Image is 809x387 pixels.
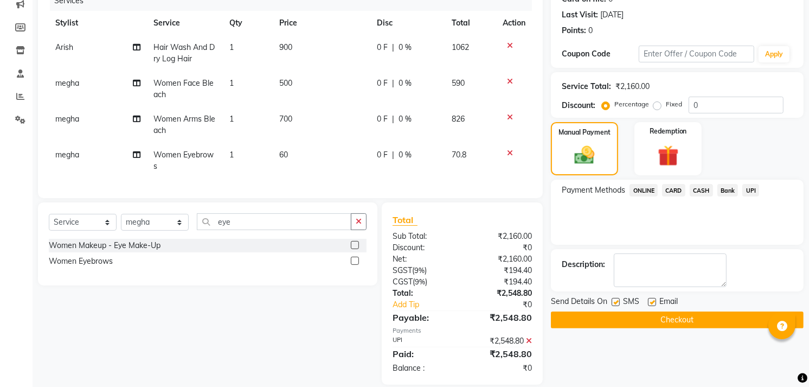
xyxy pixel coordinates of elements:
span: 1062 [452,42,469,52]
span: 1 [229,42,234,52]
span: SMS [623,296,639,309]
span: 9% [414,266,425,275]
span: Email [659,296,678,309]
th: Action [496,11,532,35]
div: Sub Total: [384,231,463,242]
label: Manual Payment [558,128,611,137]
div: ₹2,548.80 [463,335,541,347]
div: Women Eyebrows [49,256,113,267]
span: CASH [690,184,713,196]
span: UPI [742,184,759,196]
img: _gift.svg [651,143,685,169]
div: [DATE] [600,9,624,21]
span: Arish [55,42,73,52]
div: ₹194.40 [463,265,541,276]
div: 0 [588,25,593,36]
span: 0 F [377,113,388,125]
div: Description: [562,259,605,270]
div: Total: [384,288,463,299]
span: 590 [452,78,465,88]
th: Price [273,11,370,35]
input: Enter Offer / Coupon Code [639,46,754,62]
div: Balance : [384,363,463,374]
span: | [392,78,394,89]
span: megha [55,78,79,88]
img: _cash.svg [568,144,601,167]
span: 0 % [399,149,412,161]
span: Women Arms Bleach [153,114,215,135]
span: Hair Wash And Dry Log Hair [153,42,215,64]
button: Checkout [551,312,804,328]
div: ₹2,548.80 [463,347,541,360]
span: 70.8 [452,150,466,160]
div: Paid: [384,347,463,360]
span: SGST [393,265,412,275]
div: Payable: [384,311,463,324]
div: ₹2,160.00 [615,81,650,92]
div: ₹2,548.80 [463,288,541,299]
label: Fixed [666,99,682,109]
span: 500 [279,78,292,88]
button: Apply [759,46,789,62]
span: | [392,149,394,161]
label: Redemption [650,126,687,136]
th: Service [147,11,222,35]
div: Net: [384,253,463,265]
th: Qty [223,11,273,35]
div: ₹2,548.80 [463,311,541,324]
th: Disc [370,11,445,35]
span: CARD [662,184,685,196]
div: Women Makeup - Eye Make-Up [49,240,160,251]
span: 0 % [399,42,412,53]
div: Payments [393,326,532,335]
input: Search or Scan [197,213,351,230]
a: Add Tip [384,299,476,310]
div: ( ) [384,276,463,288]
span: 9% [415,277,425,286]
span: 1 [229,78,234,88]
span: Women Eyebrows [153,150,214,171]
div: Discount: [562,100,595,111]
span: 0 F [377,42,388,53]
div: ₹0 [463,242,541,253]
div: ₹2,160.00 [463,253,541,265]
th: Total [445,11,496,35]
span: 60 [279,150,288,160]
th: Stylist [49,11,147,35]
div: ₹0 [476,299,541,310]
div: Service Total: [562,81,611,92]
span: 0 % [399,113,412,125]
span: 0 % [399,78,412,89]
div: ₹194.40 [463,276,541,288]
label: Percentage [614,99,649,109]
div: Last Visit: [562,9,598,21]
span: 0 F [377,78,388,89]
span: 0 F [377,149,388,161]
div: ( ) [384,265,463,276]
div: UPI [384,335,463,347]
span: Total [393,214,418,226]
div: Points: [562,25,586,36]
div: Discount: [384,242,463,253]
span: megha [55,150,79,160]
div: Coupon Code [562,48,639,60]
span: Send Details On [551,296,607,309]
span: | [392,113,394,125]
span: 700 [279,114,292,124]
span: CGST [393,277,413,287]
span: 826 [452,114,465,124]
div: ₹2,160.00 [463,231,541,242]
span: 1 [229,114,234,124]
span: 900 [279,42,292,52]
span: Women Face Bleach [153,78,214,99]
div: ₹0 [463,363,541,374]
span: 1 [229,150,234,160]
span: Payment Methods [562,185,625,196]
span: Bank [717,184,739,196]
span: | [392,42,394,53]
span: ONLINE [630,184,658,196]
span: megha [55,114,79,124]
